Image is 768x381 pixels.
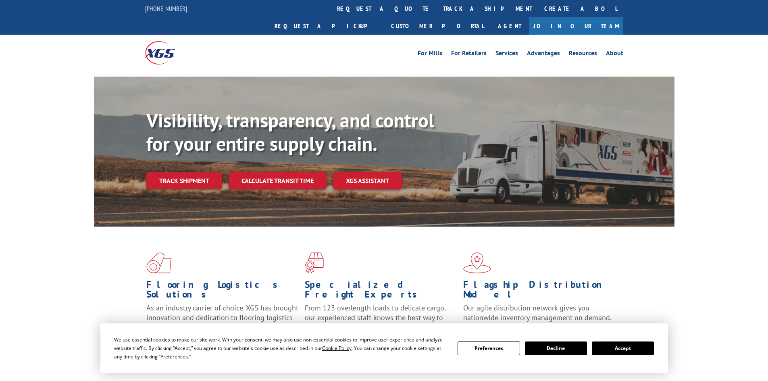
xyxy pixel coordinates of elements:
a: Join Our Team [529,17,623,35]
a: Calculate transit time [229,172,327,189]
div: We use essential cookies to make our site work. With your consent, we may also use non-essential ... [114,335,448,361]
a: Services [495,50,518,59]
h1: Flagship Distribution Model [463,280,616,303]
button: Accept [592,341,654,355]
a: For Retailers [451,50,487,59]
a: Resources [569,50,597,59]
a: Advantages [527,50,560,59]
span: As an industry carrier of choice, XGS has brought innovation and dedication to flooring logistics... [146,303,298,332]
div: Cookie Consent Prompt [100,323,668,373]
span: Preferences [160,353,188,360]
img: xgs-icon-focused-on-flooring-red [305,252,324,273]
a: Request a pickup [268,17,385,35]
h1: Specialized Freight Experts [305,280,457,303]
a: [PHONE_NUMBER] [145,4,187,12]
a: Customer Portal [385,17,490,35]
img: xgs-icon-total-supply-chain-intelligence-red [146,252,171,273]
h1: Flooring Logistics Solutions [146,280,299,303]
a: Agent [490,17,529,35]
img: xgs-icon-flagship-distribution-model-red [463,252,491,273]
b: Visibility, transparency, and control for your entire supply chain. [146,108,434,156]
span: Our agile distribution network gives you nationwide inventory management on demand. [463,303,612,322]
button: Preferences [458,341,520,355]
p: From 123 overlength loads to delicate cargo, our experienced staff knows the best way to move you... [305,303,457,339]
a: For Mills [418,50,442,59]
span: Cookie Policy [322,345,352,352]
a: Track shipment [146,172,222,189]
button: Decline [525,341,587,355]
a: About [606,50,623,59]
a: XGS ASSISTANT [333,172,402,189]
